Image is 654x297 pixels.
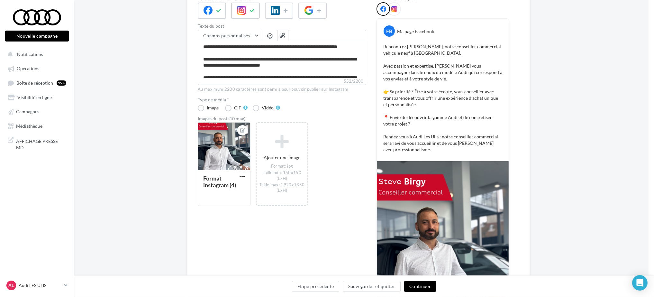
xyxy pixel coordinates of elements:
button: Nouvelle campagne [5,31,69,42]
div: Ma page Facebook [397,28,434,35]
button: Continuer [404,281,436,292]
span: Champs personnalisés [203,33,250,38]
button: Champs personnalisés [198,30,262,41]
div: Open Intercom Messenger [632,275,648,291]
span: AFFICHAGE PRESSE MD [16,137,66,151]
div: GIF [234,106,241,110]
span: Boîte de réception [16,80,53,86]
span: Notifications [17,51,43,57]
a: Boîte de réception99+ [4,77,70,89]
label: Type de média * [198,97,366,102]
label: 552/2200 [198,78,366,85]
a: Visibilité en ligne [4,91,70,103]
div: Image [207,106,219,110]
span: AL [9,282,14,289]
a: Campagnes [4,106,70,117]
span: Campagnes [16,109,39,115]
a: AFFICHAGE PRESSE MD [4,134,70,153]
a: AL Audi LES ULIS [5,279,69,292]
button: Étape précédente [292,281,340,292]
label: Texte du post [198,24,366,28]
div: Vidéo [262,106,274,110]
div: Images du post (10 max) [198,116,366,121]
a: Opérations [4,62,70,74]
span: Visibilité en ligne [17,95,52,100]
div: FB [384,25,395,37]
span: Médiathèque [16,123,42,129]
span: Opérations [17,66,39,71]
div: 99+ [57,80,66,86]
p: Rencontrez [PERSON_NAME], notre conseiller commercial véhicule neuf à [GEOGRAPHIC_DATA]. Avec pas... [383,43,502,153]
button: Notifications [4,48,68,60]
div: Format instagram (4) [203,175,236,189]
button: Sauvegarder et quitter [343,281,401,292]
a: Médiathèque [4,120,70,132]
p: Audi LES ULIS [19,282,61,289]
div: Au maximum 2200 caractères sont permis pour pouvoir publier sur Instagram [198,87,366,92]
